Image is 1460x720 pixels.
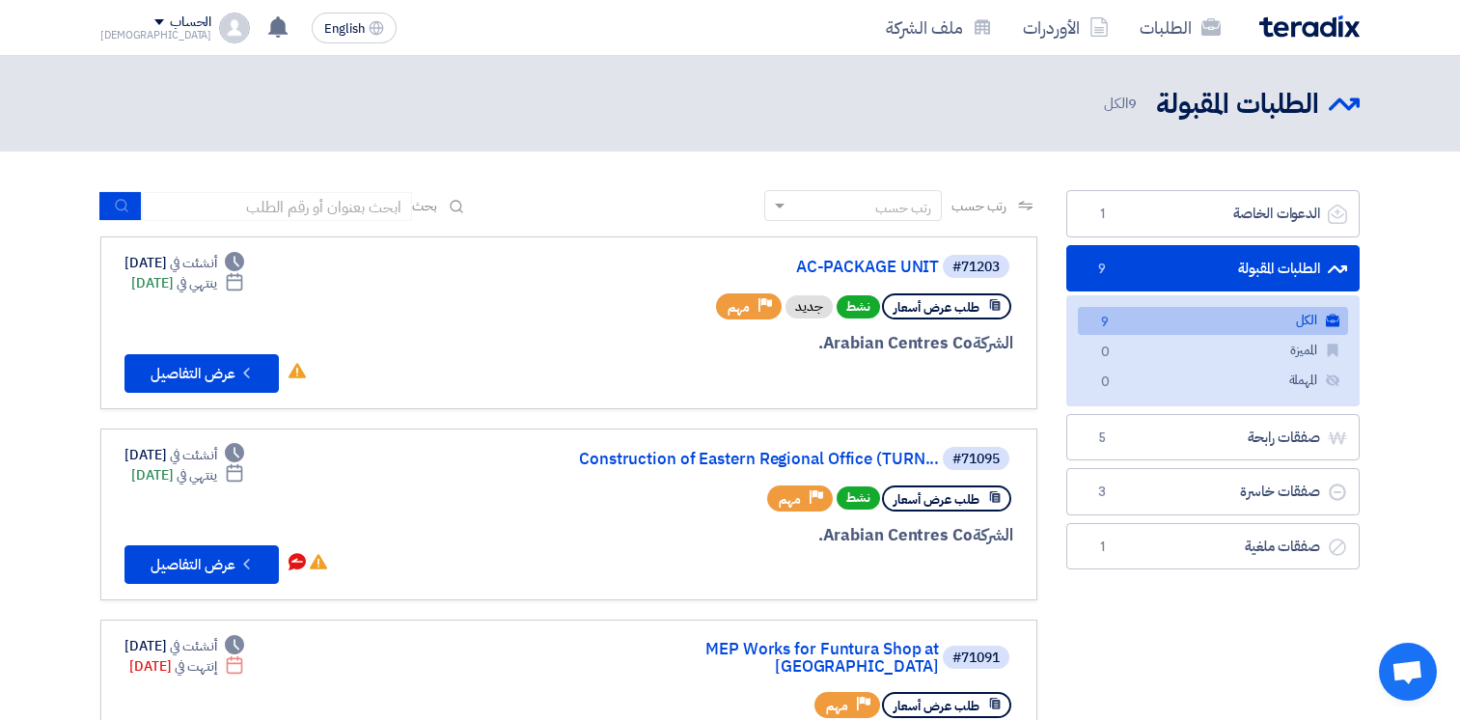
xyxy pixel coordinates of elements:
[785,295,833,318] div: جديد
[1128,93,1137,114] span: 9
[124,636,244,656] div: [DATE]
[124,253,244,273] div: [DATE]
[1090,483,1114,502] span: 3
[1007,5,1124,50] a: الأوردرات
[1090,429,1114,448] span: 5
[412,196,437,216] span: بحث
[219,13,250,43] img: profile_test.png
[728,298,750,317] span: مهم
[170,253,216,273] span: أنشئت في
[973,331,1014,355] span: الشركة
[1090,205,1114,224] span: 1
[131,465,244,485] div: [DATE]
[324,22,365,36] span: English
[131,273,244,293] div: [DATE]
[170,636,216,656] span: أنشئت في
[870,5,1007,50] a: ملف الشركة
[177,465,216,485] span: ينتهي في
[837,486,880,510] span: نشط
[1090,260,1114,279] span: 9
[952,261,1000,274] div: #71203
[973,523,1014,547] span: الشركة
[1104,93,1141,115] span: الكل
[894,490,979,509] span: طلب عرض أسعار
[1066,414,1360,461] a: صفقات رابحة5
[779,490,801,509] span: مهم
[1066,190,1360,237] a: الدعوات الخاصة1
[894,697,979,715] span: طلب عرض أسعار
[1379,643,1437,701] a: Open chat
[837,295,880,318] span: نشط
[1156,86,1319,124] h2: الطلبات المقبولة
[170,14,211,31] div: الحساب
[1078,367,1348,395] a: المهملة
[1093,343,1116,363] span: 0
[124,445,244,465] div: [DATE]
[1124,5,1236,50] a: الطلبات
[549,523,1013,548] div: Arabian Centres Co.
[553,641,939,676] a: MEP Works for Funtura Shop at [GEOGRAPHIC_DATA]
[553,259,939,276] a: AC-PACKAGE UNIT
[1093,313,1116,333] span: 9
[553,451,939,468] a: Construction of Eastern Regional Office (TURN...
[124,354,279,393] button: عرض التفاصيل
[894,298,979,317] span: طلب عرض أسعار
[1066,245,1360,292] a: الطلبات المقبولة9
[1090,538,1114,557] span: 1
[1066,523,1360,570] a: صفقات ملغية1
[549,331,1013,356] div: Arabian Centres Co.
[170,445,216,465] span: أنشئت في
[177,273,216,293] span: ينتهي في
[1078,307,1348,335] a: الكل
[1078,337,1348,365] a: المميزة
[952,651,1000,665] div: #71091
[100,30,211,41] div: [DEMOGRAPHIC_DATA]
[826,697,848,715] span: مهم
[142,192,412,221] input: ابحث بعنوان أو رقم الطلب
[1093,373,1116,393] span: 0
[175,656,216,677] span: إنتهت في
[129,656,244,677] div: [DATE]
[875,198,931,218] div: رتب حسب
[1066,468,1360,515] a: صفقات خاسرة3
[124,545,279,584] button: عرض التفاصيل
[951,196,1006,216] span: رتب حسب
[312,13,397,43] button: English
[952,453,1000,466] div: #71095
[1259,15,1360,38] img: Teradix logo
